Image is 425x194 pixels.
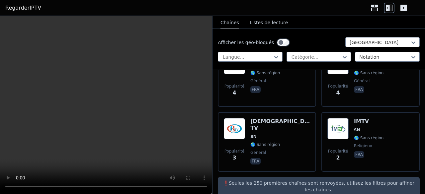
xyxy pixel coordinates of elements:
a: RegarderIPTV [5,4,41,12]
font: SN [354,128,360,132]
font: IMTV [354,118,369,124]
font: 2 [336,155,340,161]
font: fra [355,87,363,92]
font: 4 [336,90,340,96]
img: Rewmi TV [224,118,245,139]
font: [DEMOGRAPHIC_DATA] TV [250,118,318,131]
font: 🌎 Sans région [250,142,280,147]
font: 3 [232,155,236,161]
font: 🌎 Sans région [354,136,383,140]
font: Popularité [328,84,348,89]
button: Chaînes [220,17,239,29]
font: Afficher les géo-bloqués [218,40,274,45]
font: Chaînes [220,20,239,25]
font: fra [252,87,259,92]
font: Popularité [224,84,244,89]
font: Listes de lecture [250,20,288,25]
font: général [250,79,266,83]
button: Listes de lecture [250,17,288,29]
font: 🌎 Sans région [250,71,280,75]
font: ❗️Seules les 250 premières chaînes sont renvoyées, utilisez les filtres pour affiner les chaînes. [223,180,414,192]
font: Popularité [328,149,348,154]
font: Popularité [224,149,244,154]
font: général [250,150,266,155]
font: 4 [232,90,236,96]
img: IMTV [327,118,349,139]
font: SN [250,134,257,139]
font: général [354,79,370,83]
font: fra [252,159,259,163]
font: religieux [354,144,372,148]
font: RegarderIPTV [5,5,41,11]
font: fra [355,152,363,157]
font: 🌎 Sans région [354,71,383,75]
